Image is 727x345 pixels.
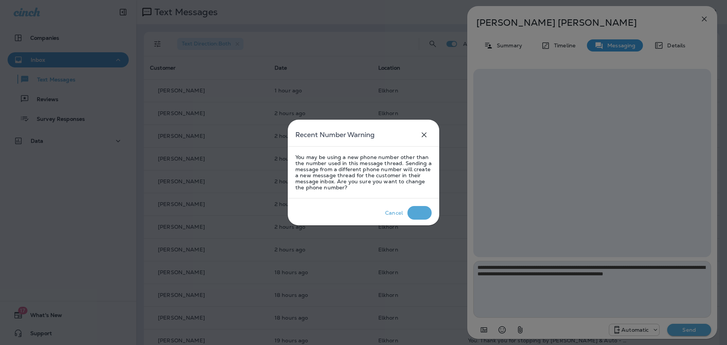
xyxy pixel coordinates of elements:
p: You may be using a new phone number other than the number used in this message thread. Sending a ... [295,154,432,190]
button: close [417,127,432,142]
div: Okay [413,210,426,216]
h5: Recent Number Warning [295,129,374,141]
div: Cancel [385,210,403,216]
button: Okay [407,206,432,220]
button: Cancel [381,206,407,220]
